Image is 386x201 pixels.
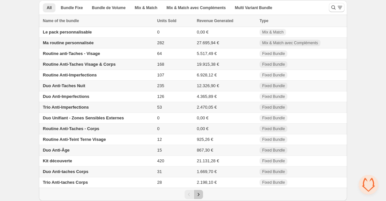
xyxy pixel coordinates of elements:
[43,115,124,120] span: Duo Unifiant - Zones Sensibles Externes
[43,158,72,163] span: Kit découverte
[47,5,52,10] span: All
[262,30,283,35] span: Mix & Match
[197,18,234,24] span: Revenue Generated
[43,137,106,142] span: Routine Anti-Teint Terne Visage
[166,5,226,10] span: Mix & Match avec Compléments
[43,18,153,24] div: Name of the bundle
[43,62,115,67] span: Routine Anti-Taches Visage & Corps
[43,40,94,45] span: Ma routine personnalisée
[262,105,285,110] span: Fixed Bundle
[194,190,203,199] button: Next
[157,105,162,110] span: 53
[157,73,164,77] span: 107
[157,137,162,142] span: 12
[157,158,164,163] span: 420
[157,115,159,120] span: 0
[262,115,285,121] span: Fixed Bundle
[262,40,318,46] span: Mix & Match avec Compléments
[262,126,285,131] span: Fixed Bundle
[197,126,209,131] span: 0,00 €
[157,83,164,88] span: 235
[197,83,219,88] span: 12.326,90 €
[262,137,285,142] span: Fixed Bundle
[197,169,217,174] span: 1.669,70 €
[92,5,126,10] span: Bundle de Volume
[197,115,209,120] span: 0,00 €
[157,148,162,153] span: 15
[197,51,217,56] span: 5.517,49 €
[43,73,97,77] span: Routine Anti-Imperfections
[262,158,285,164] span: Fixed Bundle
[157,30,159,34] span: 0
[235,5,272,10] span: Multi Variant Bundle
[43,105,89,110] span: Trio Anti-Imperfections
[61,5,83,10] span: Bundle Fixe
[197,40,219,45] span: 27.695,94 €
[43,169,88,174] span: Duo Anti-taches Corps
[262,73,285,78] span: Fixed Bundle
[197,62,219,67] span: 19.915,38 €
[262,169,285,174] span: Fixed Bundle
[157,40,164,45] span: 282
[262,148,285,153] span: Fixed Bundle
[262,180,285,185] span: Fixed Bundle
[157,180,162,185] span: 28
[262,62,285,67] span: Fixed Bundle
[329,3,344,12] button: Search and filter results
[359,175,378,194] div: Ouvrir le chat
[197,94,217,99] span: 4.365,89 €
[43,126,99,131] span: Routine Anti-Taches - Corps
[262,94,285,99] span: Fixed Bundle
[197,148,213,153] span: 867,30 €
[197,73,217,77] span: 6.928,12 €
[157,62,164,67] span: 168
[43,94,89,99] span: Duo Anti-Imperfections
[43,148,70,153] span: Duo Anti-Âge
[157,126,159,131] span: 0
[157,94,164,99] span: 126
[43,180,88,185] span: Trio Anti-taches Corps
[197,137,213,142] span: 925,26 €
[262,83,285,88] span: Fixed Bundle
[43,30,92,34] span: Le pack personnalisable
[43,83,85,88] span: Duo Anti-Taches Nuit
[157,18,176,24] span: Units Sold
[197,105,217,110] span: 2.470,05 €
[259,18,343,24] div: Type
[39,188,347,201] nav: Pagination
[135,5,157,10] span: Mix & Match
[197,18,240,24] button: Revenue Generated
[157,169,162,174] span: 31
[197,30,209,34] span: 0,00 €
[197,180,217,185] span: 2.198,10 €
[262,51,285,56] span: Fixed Bundle
[197,158,219,163] span: 21.131,28 €
[43,51,100,56] span: Routine anti-Taches - Visage
[157,51,162,56] span: 64
[157,18,183,24] button: Units Sold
